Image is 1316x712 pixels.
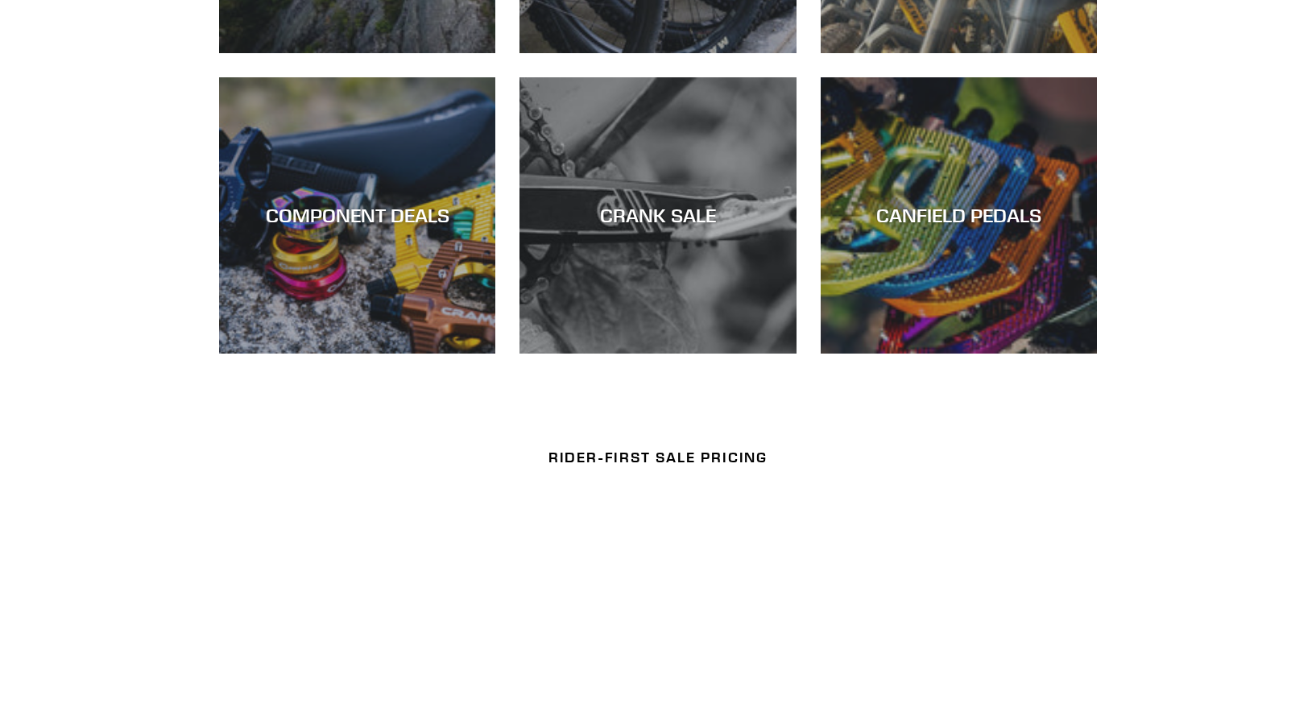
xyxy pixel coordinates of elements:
div: CRANK SALE [519,204,796,227]
a: CRANK SALE [519,77,796,354]
a: CANFIELD PEDALS [821,77,1097,354]
a: COMPONENT DEALS [219,77,495,354]
div: COMPONENT DEALS [219,204,495,227]
div: CANFIELD PEDALS [821,204,1097,227]
h2: RIDER-FIRST SALE PRICING [219,449,1097,466]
